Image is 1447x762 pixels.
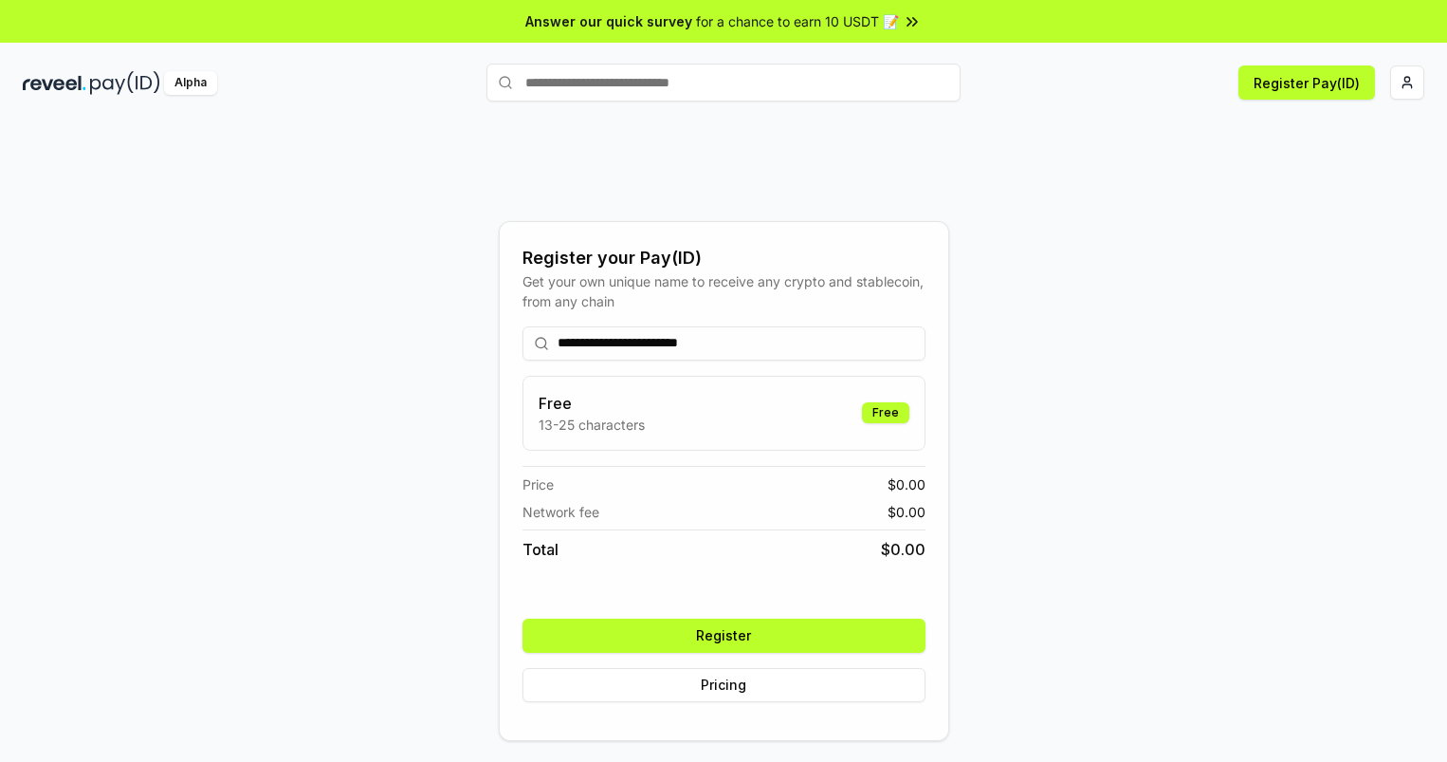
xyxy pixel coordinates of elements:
[888,474,925,494] span: $ 0.00
[888,502,925,522] span: $ 0.00
[90,71,160,95] img: pay_id
[164,71,217,95] div: Alpha
[522,474,554,494] span: Price
[522,502,599,522] span: Network fee
[522,538,559,561] span: Total
[522,619,925,653] button: Register
[522,668,925,702] button: Pricing
[539,392,645,415] h3: Free
[1238,65,1375,100] button: Register Pay(ID)
[522,245,925,271] div: Register your Pay(ID)
[862,402,909,423] div: Free
[23,71,86,95] img: reveel_dark
[881,538,925,561] span: $ 0.00
[696,11,899,31] span: for a chance to earn 10 USDT 📝
[539,415,645,435] p: 13-25 characters
[522,271,925,311] div: Get your own unique name to receive any crypto and stablecoin, from any chain
[525,11,692,31] span: Answer our quick survey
